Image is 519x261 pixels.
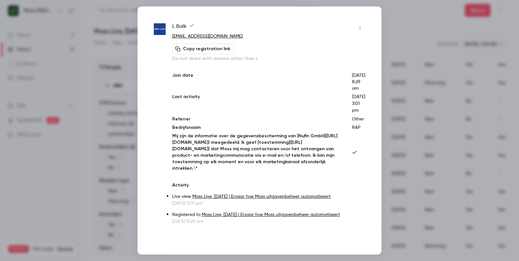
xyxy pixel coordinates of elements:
[172,72,342,92] p: Join date
[172,55,365,62] p: Do not share with anyone other than L
[352,116,365,122] p: Other
[172,218,365,225] p: [DATE] 8:29 am
[172,94,342,114] p: Last activity
[192,194,331,199] a: Moss Live, [DATE] | Ervaar hoe Moss uitgavenbeheer automatiseert
[172,182,365,188] p: Activity
[172,44,235,54] button: Copy registration link
[352,124,365,131] p: RAP
[172,116,342,122] p: Referrer
[172,200,365,207] p: [DATE] 3:01 pm
[154,23,166,35] img: rap.nl
[352,72,365,92] p: [DATE] 8:29 am
[172,133,342,172] p: Mij zijn de informatie over de gegevensbescherming van [Nufin GmbH]([URL][DOMAIN_NAME]) meegedeel...
[202,212,340,217] a: Moss Live, [DATE] | Ervaar hoe Moss uitgavenbeheer automatiseert
[172,193,365,200] p: Live view
[172,124,342,131] p: Bedrijfsnaam
[172,23,194,33] span: L Balk
[352,95,365,113] span: [DATE] 3:01 pm
[172,34,243,39] a: [EMAIL_ADDRESS][DOMAIN_NAME]
[172,211,365,218] p: Registered to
